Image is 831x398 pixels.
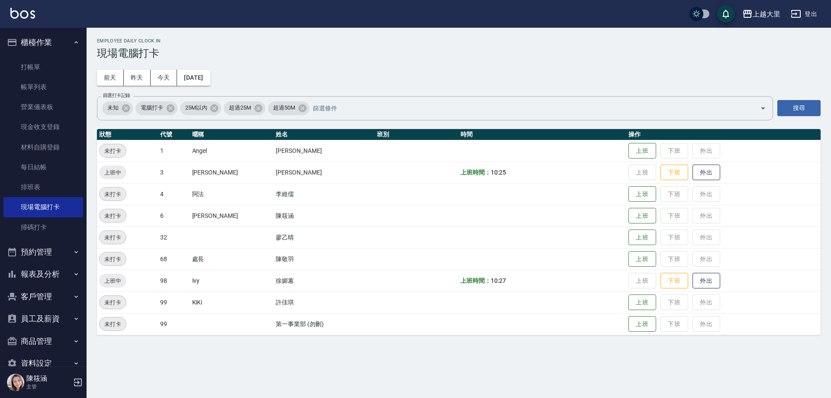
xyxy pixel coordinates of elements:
[274,313,374,335] td: 第一事業部 (勿刪)
[628,294,656,311] button: 上班
[224,101,265,115] div: 超過25M
[3,241,83,263] button: 預約管理
[135,101,177,115] div: 電腦打卡
[124,70,151,86] button: 昨天
[3,197,83,217] a: 現場電腦打卡
[158,313,190,335] td: 99
[180,104,213,112] span: 25M以內
[777,100,821,116] button: 搜尋
[190,205,274,227] td: [PERSON_NAME]
[97,38,821,44] h2: Employee Daily Clock In
[190,140,274,162] td: Angel
[190,291,274,313] td: KiKi
[97,70,124,86] button: 前天
[660,273,688,289] button: 下班
[177,70,210,86] button: [DATE]
[158,205,190,227] td: 6
[756,101,770,115] button: Open
[158,248,190,270] td: 68
[628,251,656,267] button: 上班
[102,101,133,115] div: 未知
[158,291,190,313] td: 99
[274,270,374,291] td: 徐媚蕙
[3,352,83,375] button: 資料設定
[158,270,190,291] td: 98
[268,101,309,115] div: 超過50M
[274,129,374,140] th: 姓名
[626,129,821,140] th: 操作
[274,248,374,270] td: 陳敬羽
[99,168,126,177] span: 上班中
[3,137,83,157] a: 材料自購登錄
[628,316,656,332] button: 上班
[628,186,656,202] button: 上班
[660,165,688,181] button: 下班
[717,5,734,23] button: save
[628,230,656,246] button: 上班
[3,263,83,285] button: 報表及分析
[628,143,656,159] button: 上班
[190,183,274,205] td: 阿法
[753,9,780,19] div: 上越大里
[274,227,374,248] td: 廖乙晴
[158,183,190,205] td: 4
[739,5,784,23] button: 上越大里
[375,129,459,140] th: 班別
[135,104,168,112] span: 電腦打卡
[491,277,506,284] span: 10:27
[190,270,274,291] td: Ivy
[26,374,71,383] h5: 陳筱涵
[151,70,177,86] button: 今天
[3,97,83,117] a: 營業儀表板
[3,77,83,97] a: 帳單列表
[692,273,720,289] button: 外出
[692,165,720,181] button: 外出
[100,211,126,220] span: 未打卡
[274,140,374,162] td: [PERSON_NAME]
[3,117,83,137] a: 現金收支登錄
[180,101,222,115] div: 25M以內
[102,104,124,112] span: 未知
[100,320,126,329] span: 未打卡
[158,129,190,140] th: 代號
[461,169,491,176] b: 上班時間：
[158,140,190,162] td: 1
[274,162,374,183] td: [PERSON_NAME]
[461,277,491,284] b: 上班時間：
[100,255,126,264] span: 未打卡
[3,157,83,177] a: 每日結帳
[26,383,71,391] p: 主管
[190,129,274,140] th: 暱稱
[100,233,126,242] span: 未打卡
[100,298,126,307] span: 未打卡
[3,31,83,54] button: 櫃檯作業
[224,104,256,112] span: 超過25M
[190,162,274,183] td: [PERSON_NAME]
[100,146,126,155] span: 未打卡
[190,248,274,270] td: 處長
[311,100,745,116] input: 篩選條件
[3,57,83,77] a: 打帳單
[274,183,374,205] td: 李維儒
[97,47,821,59] h3: 現場電腦打卡
[97,129,158,140] th: 狀態
[458,129,626,140] th: 時間
[100,190,126,199] span: 未打卡
[10,8,35,19] img: Logo
[3,177,83,197] a: 排班表
[158,162,190,183] td: 3
[3,330,83,353] button: 商品管理
[628,208,656,224] button: 上班
[274,205,374,227] td: 陳筱涵
[99,276,126,285] span: 上班中
[268,104,300,112] span: 超過50M
[103,92,130,99] label: 篩選打卡記錄
[274,291,374,313] td: 許佳琪
[491,169,506,176] span: 10:25
[3,285,83,308] button: 客戶管理
[158,227,190,248] td: 32
[7,374,24,391] img: Person
[3,217,83,237] a: 掃碼打卡
[787,6,821,22] button: 登出
[3,307,83,330] button: 員工及薪資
